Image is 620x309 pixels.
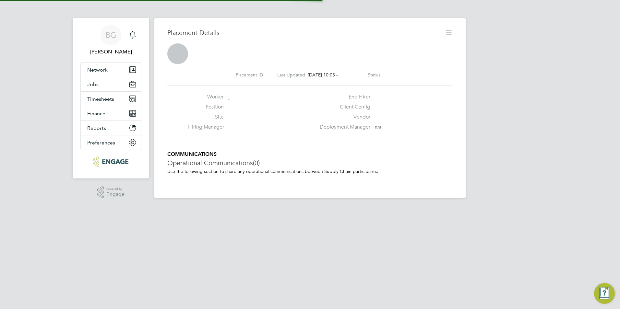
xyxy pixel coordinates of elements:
label: Last Updated [277,72,305,78]
span: n/a [375,124,381,130]
span: Finance [87,110,105,117]
button: Finance [81,106,141,120]
label: Position [188,104,224,110]
span: Preferences [87,140,115,146]
button: Timesheets [81,92,141,106]
span: Reports [87,125,106,131]
a: BG[PERSON_NAME] [80,25,141,56]
button: Network [81,63,141,77]
span: [DATE] 10:05 - [308,72,338,78]
span: Engage [106,192,125,197]
span: BG [105,31,116,39]
span: Timesheets [87,96,114,102]
h3: Operational Communications [167,159,453,167]
nav: Main navigation [73,18,149,178]
button: Reports [81,121,141,135]
label: Worker [188,94,224,100]
label: Client Config [316,104,370,110]
span: Jobs [87,81,99,87]
h5: COMMUNICATIONS [167,151,453,158]
label: Status [368,72,380,78]
span: (0) [253,159,260,167]
button: Jobs [81,77,141,91]
label: End Hirer [316,94,370,100]
label: Placement ID [236,72,263,78]
label: Site [188,114,224,120]
img: carbonrecruitment-logo-retina.png [93,156,128,167]
button: Preferences [81,135,141,150]
button: Engage Resource Center [594,283,615,304]
label: Deployment Manager [316,124,370,131]
label: Vendor [316,114,370,120]
a: Go to home page [80,156,141,167]
a: Powered byEngage [97,186,125,199]
span: Powered by [106,186,125,192]
p: Use the following section to share any operational communications between Supply Chain participants. [167,168,453,174]
span: Network [87,67,108,73]
label: Hiring Manager [188,124,224,131]
span: Becky Green [80,48,141,56]
h3: Placement Details [167,29,440,37]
